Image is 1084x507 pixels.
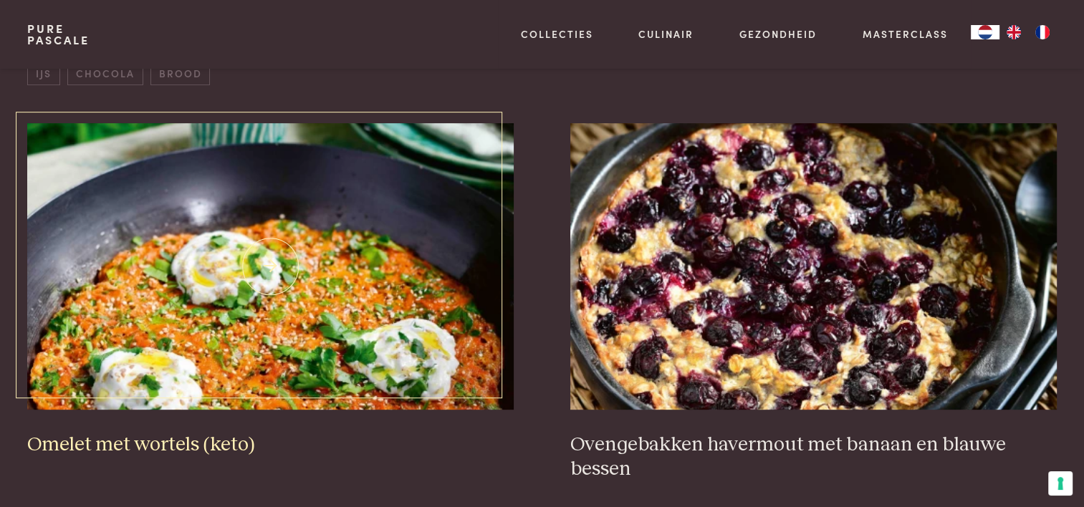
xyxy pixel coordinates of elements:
a: Culinair [638,26,694,42]
aside: Language selected: Nederlands [971,25,1057,39]
button: Uw voorkeuren voor toestemming voor trackingtechnologieën [1048,471,1073,496]
span: ijs [27,62,59,85]
a: PurePascale [27,23,90,46]
div: Language [971,25,999,39]
span: brood [150,62,210,85]
span: chocola [67,62,143,85]
a: Gezondheid [739,26,817,42]
a: EN [999,25,1028,39]
a: NL [971,25,999,39]
a: Masterclass [863,26,948,42]
img: Ovengebakken havermout met banaan en blauwe bessen [570,123,1056,410]
a: Omelet met wortels (keto) Omelet met wortels (keto) [27,123,513,457]
a: FR [1028,25,1057,39]
ul: Language list [999,25,1057,39]
img: Omelet met wortels (keto) [27,123,513,410]
a: Ovengebakken havermout met banaan en blauwe bessen Ovengebakken havermout met banaan en blauwe be... [570,123,1056,482]
h3: Omelet met wortels (keto) [27,433,513,458]
a: Collecties [521,26,593,42]
h3: Ovengebakken havermout met banaan en blauwe bessen [570,433,1056,482]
